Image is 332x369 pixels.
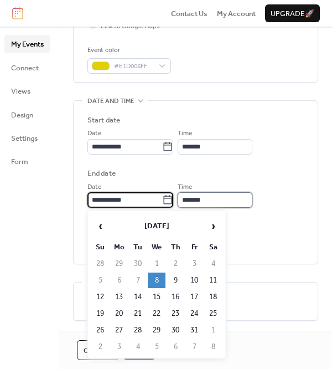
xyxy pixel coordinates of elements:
[185,239,203,255] th: Fr
[110,322,128,338] td: 27
[205,215,221,237] span: ›
[110,306,128,321] td: 20
[87,128,101,139] span: Date
[4,59,50,76] a: Connect
[11,39,44,50] span: My Events
[87,96,134,107] span: Date and time
[167,289,184,305] td: 16
[87,182,101,193] span: Date
[114,61,153,72] span: #E1D006FF
[204,322,222,338] td: 1
[11,156,28,167] span: Form
[4,106,50,124] a: Design
[110,289,128,305] td: 13
[167,306,184,321] td: 23
[11,133,38,144] span: Settings
[91,256,109,271] td: 28
[178,182,192,193] span: Time
[101,21,160,32] span: Link to Google Maps
[110,239,128,255] th: Mo
[204,289,222,305] td: 18
[84,345,112,356] span: Cancel
[110,339,128,355] td: 3
[204,273,222,288] td: 11
[87,115,120,126] div: Start date
[129,273,147,288] td: 7
[148,256,165,271] td: 1
[110,214,203,238] th: [DATE]
[11,110,33,121] span: Design
[185,322,203,338] td: 31
[77,340,119,360] button: Cancel
[167,273,184,288] td: 9
[185,306,203,321] td: 24
[129,256,147,271] td: 30
[148,239,165,255] th: We
[129,239,147,255] th: Tu
[110,256,128,271] td: 29
[204,239,222,255] th: Sa
[129,339,147,355] td: 4
[167,239,184,255] th: Th
[91,239,109,255] th: Su
[185,273,203,288] td: 10
[148,306,165,321] td: 22
[87,168,116,179] div: End date
[91,289,109,305] td: 12
[11,86,30,97] span: Views
[167,256,184,271] td: 2
[204,306,222,321] td: 25
[129,322,147,338] td: 28
[167,339,184,355] td: 6
[148,339,165,355] td: 5
[148,322,165,338] td: 29
[91,306,109,321] td: 19
[185,289,203,305] td: 17
[4,129,50,147] a: Settings
[110,273,128,288] td: 6
[265,4,320,22] button: Upgrade🚀
[148,289,165,305] td: 15
[185,339,203,355] td: 7
[217,8,256,19] a: My Account
[148,273,165,288] td: 8
[4,35,50,53] a: My Events
[91,339,109,355] td: 2
[91,322,109,338] td: 26
[129,306,147,321] td: 21
[11,63,39,74] span: Connect
[87,45,169,56] div: Event color
[178,128,192,139] span: Time
[271,8,314,19] span: Upgrade 🚀
[4,152,50,170] a: Form
[204,256,222,271] td: 4
[167,322,184,338] td: 30
[185,256,203,271] td: 3
[129,289,147,305] td: 14
[204,339,222,355] td: 8
[91,273,109,288] td: 5
[171,8,207,19] a: Contact Us
[12,7,23,19] img: logo
[92,215,108,237] span: ‹
[4,82,50,100] a: Views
